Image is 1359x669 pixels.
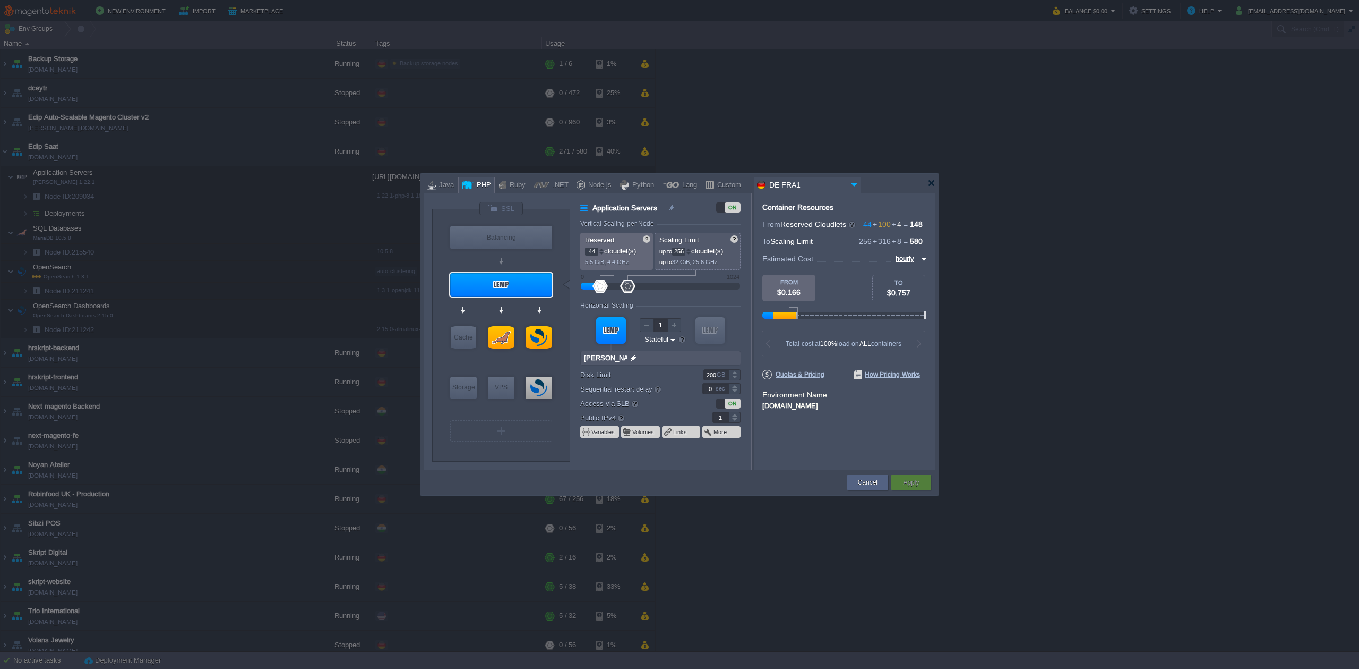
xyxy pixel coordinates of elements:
span: 316 [872,237,891,245]
span: up to [659,259,672,265]
div: Python [629,177,654,193]
div: OpenSearch [526,326,552,349]
label: Public IPv4 [580,412,688,424]
div: TO [873,280,925,286]
span: Reserved Cloudlets [780,220,856,228]
span: From [762,220,780,228]
button: Links [673,428,688,436]
span: 4 [891,220,901,228]
div: Create New Layer [450,420,552,442]
span: Scaling Limit [770,237,813,245]
div: Container Resources [762,204,833,211]
div: Ruby [506,177,526,193]
div: GB [717,370,727,380]
div: Load Balancer [450,226,552,249]
span: 44 [863,220,872,228]
div: sec [716,384,727,394]
label: Disk Limit [580,369,688,380]
span: $0.166 [777,288,801,297]
div: Cache [451,326,476,349]
button: Apply [903,477,919,488]
div: Vertical Scaling per Node [580,220,657,227]
div: Storage Containers [450,377,477,399]
div: ON [725,202,741,213]
span: Scaling Limit [659,236,699,244]
span: + [872,237,878,245]
span: Reserved [585,236,614,244]
div: ON [725,399,741,409]
button: Volumes [632,428,655,436]
p: cloudlet(s) [659,244,737,256]
span: Estimated Cost [762,253,813,265]
div: Horizontal Scaling [580,302,636,309]
div: Lang [679,177,697,193]
span: 580 [910,237,923,245]
div: Storage [450,377,477,398]
div: OpenSearch Dashboards [526,377,552,399]
button: More [713,428,728,436]
div: Custom [714,177,741,193]
div: Java [436,177,454,193]
div: [DOMAIN_NAME] [762,400,927,410]
div: Elastic VPS [488,377,514,399]
div: .NET [549,177,569,193]
span: 256 [859,237,872,245]
div: Application Servers [450,273,552,297]
span: up to [659,248,672,255]
div: VPS [488,377,514,398]
span: 100 [872,220,891,228]
div: 0 [581,274,584,280]
div: 1024 [727,274,739,280]
label: Sequential restart delay [580,383,688,395]
span: How Pricing Works [854,370,920,379]
span: = [901,237,910,245]
span: 5.5 GiB, 4.4 GHz [585,259,629,265]
button: Cancel [858,477,878,488]
span: $0.757 [887,289,910,297]
span: + [891,237,897,245]
div: Node.js [585,177,612,193]
span: 32 GiB, 25.6 GHz [672,259,718,265]
p: cloudlet(s) [585,244,649,256]
div: FROM [762,279,815,285]
span: To [762,237,770,245]
button: Variables [591,428,616,436]
div: PHP [474,177,491,193]
span: + [872,220,878,228]
label: Access via SLB [580,397,688,409]
label: Environment Name [762,391,827,399]
span: 148 [910,220,923,228]
div: Balancing [450,226,552,249]
span: = [901,220,910,228]
span: 8 [891,237,901,245]
span: + [891,220,897,228]
div: SQL Databases [488,326,514,349]
span: Quotas & Pricing [762,370,824,379]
